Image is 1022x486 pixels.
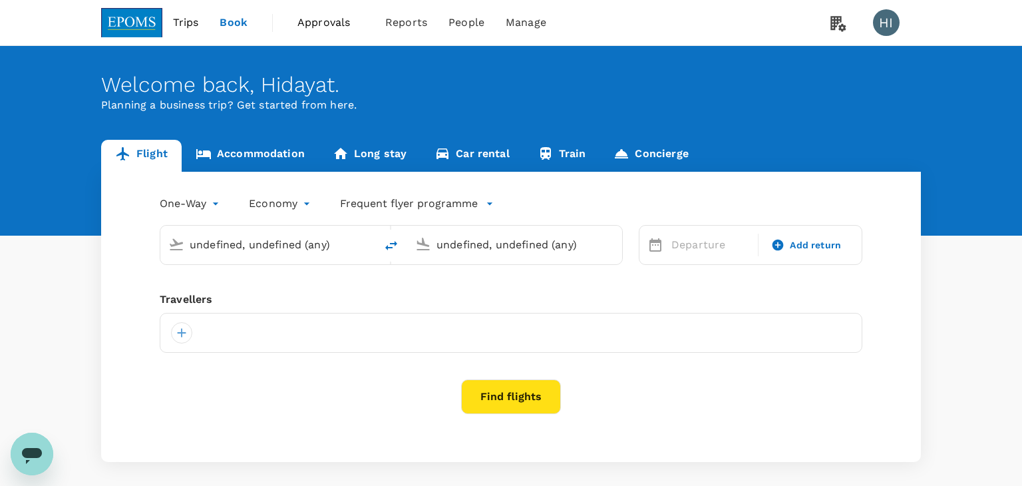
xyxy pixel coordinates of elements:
button: Open [613,243,615,246]
span: Reports [385,15,427,31]
span: Manage [506,15,546,31]
input: Going to [436,234,594,255]
button: Frequent flyer programme [340,196,494,212]
a: Flight [101,140,182,172]
div: Welcome back , Hidayat . [101,73,921,97]
button: Find flights [461,379,561,414]
p: Planning a business trip? Get started from here. [101,97,921,113]
div: Travellers [160,292,862,308]
input: Depart from [190,234,347,255]
iframe: Button to launch messaging window [11,433,53,475]
span: Book [220,15,248,31]
span: Trips [173,15,199,31]
button: delete [375,230,407,262]
div: Economy [249,193,313,214]
p: Departure [671,237,750,253]
p: Frequent flyer programme [340,196,478,212]
img: EPOMS SDN BHD [101,8,162,37]
a: Train [524,140,600,172]
span: People [448,15,484,31]
div: One-Way [160,193,222,214]
a: Car rental [421,140,524,172]
a: Accommodation [182,140,319,172]
span: Add return [790,238,841,252]
div: HI [873,9,900,36]
button: Open [366,243,369,246]
a: Concierge [599,140,702,172]
span: Approvals [297,15,364,31]
a: Long stay [319,140,421,172]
